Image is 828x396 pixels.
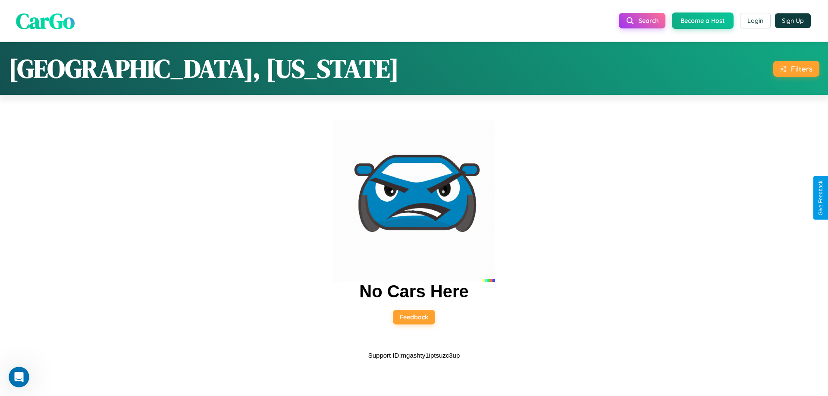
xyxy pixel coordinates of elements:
button: Become a Host [672,12,734,29]
iframe: Intercom live chat [9,367,29,387]
p: Support ID: mgashty1iptsuzc3up [368,349,460,361]
button: Sign Up [775,13,811,28]
button: Search [619,13,665,28]
div: Filters [791,64,812,73]
img: car [333,120,495,282]
span: CarGo [16,6,75,35]
button: Filters [773,61,819,77]
div: Give Feedback [818,181,824,215]
h2: No Cars Here [359,282,468,301]
button: Feedback [393,310,435,324]
span: Search [639,17,659,25]
h1: [GEOGRAPHIC_DATA], [US_STATE] [9,51,399,86]
button: Login [740,13,771,28]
